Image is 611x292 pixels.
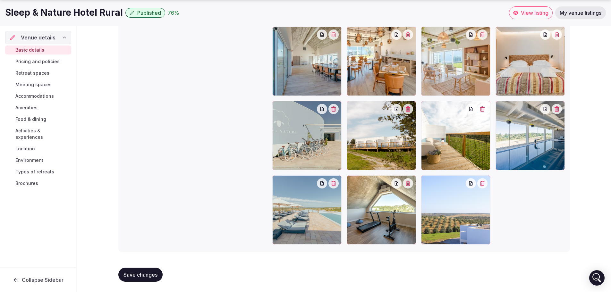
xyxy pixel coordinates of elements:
div: IMG_5541-HDR.jpg [347,175,416,245]
div: IMG_5442-HDR.jpg [496,101,565,170]
span: Location [15,146,35,152]
a: Retreat spaces [5,69,71,78]
span: Types of retreats [15,169,54,175]
span: Meeting spaces [15,81,52,88]
span: Basic details [15,47,44,53]
div: IMG_4848.jpg [347,101,416,170]
a: My venue listings [555,6,606,19]
div: Open Intercom Messenger [589,270,605,286]
a: Brochures [5,179,71,188]
span: Brochures [15,180,38,187]
button: Published [125,8,165,18]
a: Accommodations [5,92,71,101]
div: sleep-amp-nature-galleryimg_5832-hdr-1.webp [421,27,490,96]
a: Basic details [5,46,71,54]
span: Retreat spaces [15,70,49,76]
span: Save changes [123,271,157,278]
span: Accommodations [15,93,54,99]
span: Pricing and policies [15,58,60,65]
div: IMG_4888.jpg [421,101,490,170]
span: Amenities [15,104,38,111]
div: sleep-amp-nature-gallerysuite00009.webp [496,27,565,96]
a: Amenities [5,103,71,112]
span: Environment [15,157,43,163]
div: sleep-amp-nature-galleryimg_6564-hdr-2.webp [347,27,416,96]
span: View listing [521,10,548,16]
span: Published [137,10,161,16]
div: 76 % [168,9,179,17]
h1: Sleep & Nature Hotel Rural [5,6,123,19]
a: Pricing and policies [5,57,71,66]
div: sleep-amp-nature-galleryimg_6595-hdr-1.webp [272,27,342,96]
span: Activities & experiences [15,128,69,140]
a: Types of retreats [5,167,71,176]
a: Food & dining [5,115,71,124]
span: My venue listings [560,10,601,16]
div: IMG_3850.JPG [421,175,490,245]
a: Activities & experiences [5,126,71,142]
button: Save changes [118,268,163,282]
button: Collapse Sidebar [5,273,71,287]
div: sleep-amp-nature-galleryimg_6661.webp [272,101,342,170]
div: IMG_5483.jpg [272,175,342,245]
span: Food & dining [15,116,46,122]
a: View listing [509,6,553,19]
a: Meeting spaces [5,80,71,89]
a: Environment [5,156,71,165]
span: Collapse Sidebar [22,277,64,283]
a: Location [5,144,71,153]
button: 76% [168,9,179,17]
span: Venue details [21,34,55,41]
